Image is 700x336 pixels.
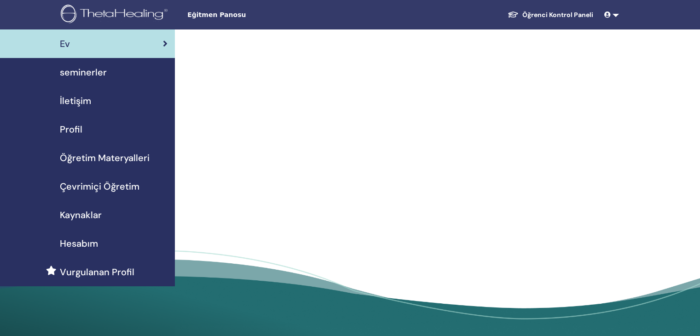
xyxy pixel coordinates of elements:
span: Kaynaklar [60,208,102,222]
span: Öğretim Materyalleri [60,151,150,165]
a: Öğrenci Kontrol Paneli [500,6,601,23]
span: Çevrimiçi Öğretim [60,180,139,193]
span: Hesabım [60,237,98,250]
img: logo.png [61,5,171,25]
span: Vurgulanan Profil [60,265,134,279]
span: Ev [60,37,70,51]
span: Eğitmen Panosu [187,10,325,20]
span: Profil [60,122,82,136]
img: graduation-cap-white.svg [508,11,519,18]
span: İletişim [60,94,91,108]
span: seminerler [60,65,107,79]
